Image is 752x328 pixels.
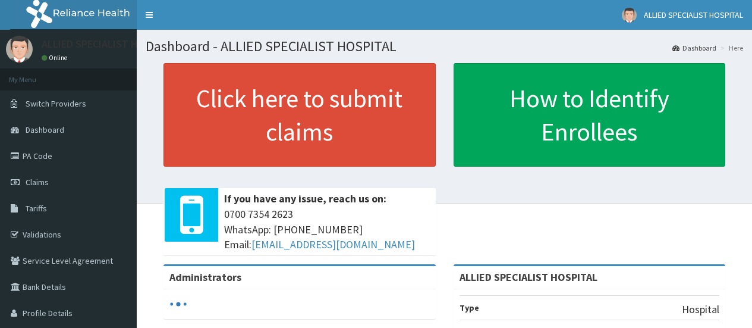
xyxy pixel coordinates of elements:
[460,270,597,284] strong: ALLIED SPECIALIST HOSPITAL
[644,10,743,20] span: ALLIED SPECIALIST HOSPITAL
[224,207,430,252] span: 0700 7354 2623 WhatsApp: [PHONE_NUMBER] Email:
[460,302,479,313] b: Type
[672,43,716,53] a: Dashboard
[26,98,86,109] span: Switch Providers
[42,54,70,62] a: Online
[169,295,187,313] svg: audio-loading
[42,39,177,49] p: ALLIED SPECIALIST HOSPITAL
[146,39,743,54] h1: Dashboard - ALLIED SPECIALIST HOSPITAL
[26,177,49,188] span: Claims
[251,238,415,251] a: [EMAIL_ADDRESS][DOMAIN_NAME]
[26,124,64,135] span: Dashboard
[163,63,436,167] a: Click here to submit claims
[26,203,47,214] span: Tariffs
[224,192,386,205] b: If you have any issue, reach us on:
[718,43,743,53] li: Here
[682,302,719,317] p: Hospital
[169,270,241,284] b: Administrators
[622,8,637,23] img: User Image
[454,63,726,167] a: How to Identify Enrollees
[6,36,33,63] img: User Image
